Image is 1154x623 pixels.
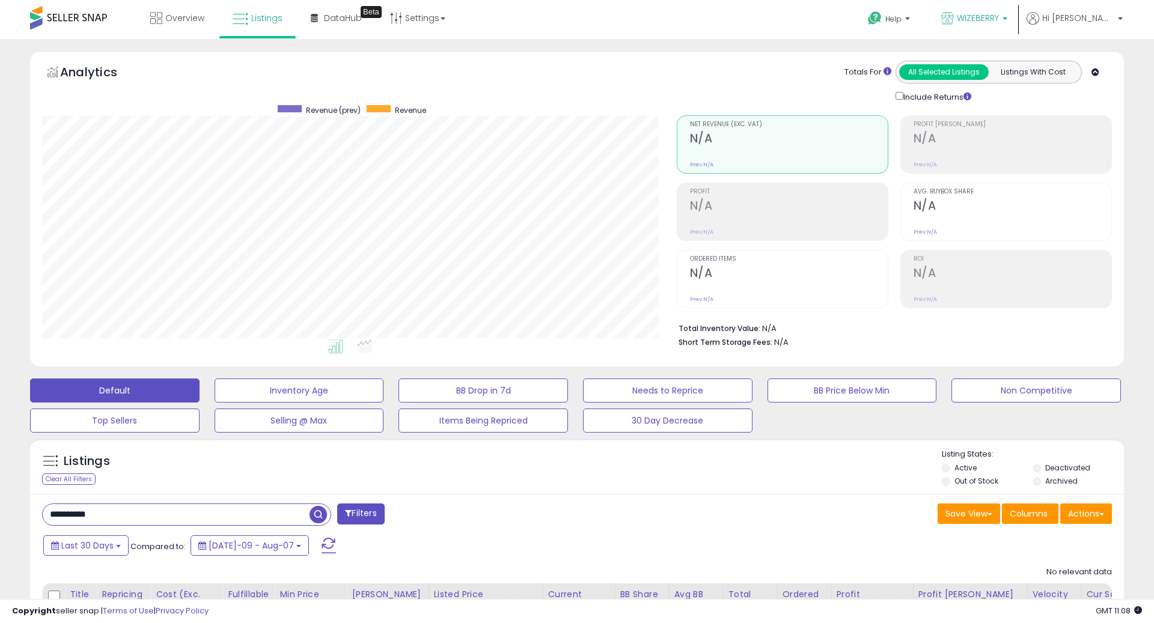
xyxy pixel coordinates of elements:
button: Default [30,378,200,403]
small: Prev: N/A [690,161,713,168]
button: Columns [1002,503,1058,524]
span: Overview [165,12,204,24]
button: Selling @ Max [215,409,384,433]
h2: N/A [914,266,1111,282]
h2: N/A [914,199,1111,215]
span: Columns [1010,508,1048,520]
span: Listings [251,12,282,24]
span: Profit [PERSON_NAME] [914,121,1111,128]
button: All Selected Listings [899,64,989,80]
div: Clear All Filters [42,473,96,485]
button: Top Sellers [30,409,200,433]
span: [DATE]-09 - Aug-07 [209,539,294,552]
button: 30 Day Decrease [583,409,753,433]
button: Inventory Age [215,378,384,403]
button: Filters [337,503,384,524]
small: Prev: N/A [914,161,937,168]
button: BB Price Below Min [768,378,937,403]
small: Prev: N/A [690,228,713,236]
a: Help [858,2,922,39]
a: Terms of Use [103,605,154,616]
i: Get Help [867,11,882,26]
span: Revenue (prev) [306,105,361,115]
label: Active [954,463,977,473]
span: Ordered Items [690,256,888,263]
div: No relevant data [1046,567,1112,578]
span: Net Revenue (Exc. VAT) [690,121,888,128]
span: Avg. Buybox Share [914,189,1111,195]
div: Tooltip anchor [361,6,382,18]
span: Hi [PERSON_NAME] [1042,12,1114,24]
p: Listing States: [942,449,1123,460]
label: Out of Stock [954,476,998,486]
button: Items Being Repriced [398,409,568,433]
button: Non Competitive [951,378,1121,403]
span: WIZEBERRY [957,12,999,24]
small: Prev: N/A [690,296,713,303]
span: N/A [774,336,789,348]
span: Compared to: [130,541,186,552]
span: Help [885,14,902,24]
button: Listings With Cost [988,64,1078,80]
a: Privacy Policy [156,605,209,616]
label: Archived [1045,476,1078,486]
button: Actions [1060,503,1112,524]
button: Needs to Reprice [583,378,753,403]
span: Revenue [395,105,426,115]
h2: N/A [914,132,1111,148]
span: Profit [690,189,888,195]
div: Include Returns [887,90,986,103]
small: Prev: N/A [914,228,937,236]
h2: N/A [690,199,888,215]
li: N/A [679,320,1103,335]
strong: Copyright [12,605,56,616]
button: [DATE]-09 - Aug-07 [191,535,309,556]
a: Hi [PERSON_NAME] [1027,12,1123,39]
h2: N/A [690,132,888,148]
h5: Analytics [60,64,141,84]
div: seller snap | | [12,606,209,617]
label: Deactivated [1045,463,1090,473]
span: ROI [914,256,1111,263]
small: Prev: N/A [914,296,937,303]
h2: N/A [690,266,888,282]
span: Last 30 Days [61,539,114,552]
button: BB Drop in 7d [398,378,568,403]
button: Save View [938,503,1000,524]
span: 2025-09-7 11:08 GMT [1096,605,1142,616]
span: DataHub [324,12,362,24]
button: Last 30 Days [43,535,129,556]
div: Totals For [844,67,891,78]
b: Total Inventory Value: [679,323,760,333]
b: Short Term Storage Fees: [679,337,772,347]
h5: Listings [64,453,110,470]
